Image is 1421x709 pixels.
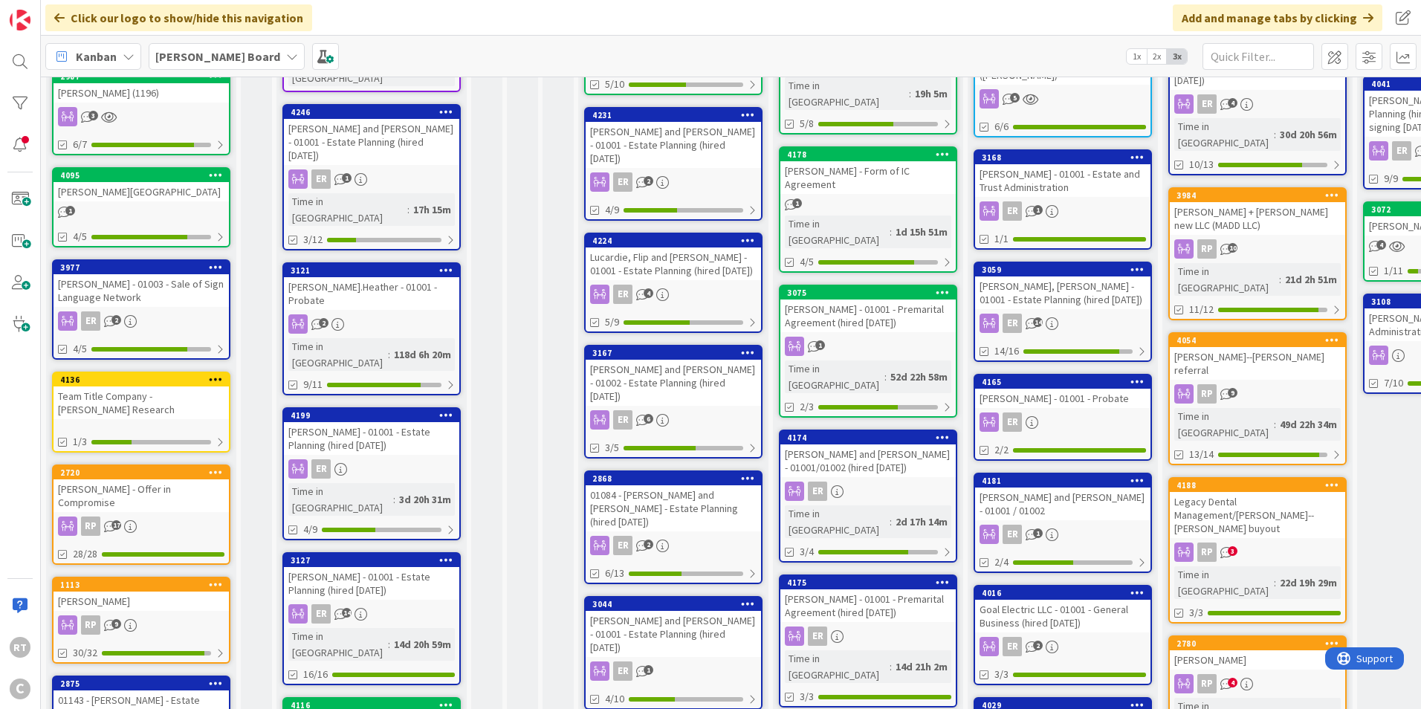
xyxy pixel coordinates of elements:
div: 4224 [592,236,761,246]
div: 3984 [1170,189,1345,202]
div: [PERSON_NAME] - 01001 - Estate Planning (hired [DATE]) [284,422,459,455]
span: 4/5 [800,254,814,270]
div: 2720 [60,467,229,478]
div: Time in [GEOGRAPHIC_DATA] [1174,263,1279,296]
b: [PERSON_NAME] Board [155,49,280,64]
span: 5/8 [800,116,814,132]
div: 3127[PERSON_NAME] - 01001 - Estate Planning (hired [DATE]) [284,554,459,600]
div: RP [1197,543,1217,562]
span: 14/16 [994,343,1019,359]
span: : [388,636,390,653]
span: 4/10 [605,691,624,707]
div: [PERSON_NAME] - 01001 - Premarital Agreement (hired [DATE]) [780,589,956,622]
div: 4246 [284,106,459,119]
span: 4 [644,288,653,298]
div: RP [1197,384,1217,404]
span: 14 [342,608,352,618]
span: 1x [1127,49,1147,64]
span: 9 [1228,388,1237,398]
div: 3168 [982,152,1150,163]
span: Kanban [76,48,117,65]
div: [PERSON_NAME] [54,592,229,611]
div: RP [1170,674,1345,693]
span: : [1274,126,1276,143]
div: 4231 [592,110,761,120]
div: ER [1003,525,1022,544]
div: 4188 [1176,480,1345,491]
div: 4181 [982,476,1150,486]
span: 13/14 [1189,447,1214,462]
div: 3059 [982,265,1150,275]
span: : [388,346,390,363]
span: 3 [1228,546,1237,556]
div: 3977[PERSON_NAME] - 01003 - Sale of Sign Language Network [54,261,229,307]
div: ER [975,314,1150,333]
div: 4016 [975,586,1150,600]
div: 1113 [60,580,229,590]
div: RP [1170,239,1345,259]
div: 4246 [291,107,459,117]
div: 4181 [975,474,1150,488]
div: Legacy Dental Management/[PERSON_NAME]--[PERSON_NAME] buyout [1170,492,1345,538]
span: 17 [111,520,121,530]
div: RT [10,637,30,658]
span: 7/10 [1384,375,1403,391]
div: 4224Lucardie, Flip and [PERSON_NAME] - 01001 - Estate Planning (hired [DATE]) [586,234,761,280]
span: 2 [644,176,653,186]
div: 286801084 - [PERSON_NAME] and [PERSON_NAME] - Estate Planning (hired [DATE]) [586,472,761,531]
div: 2875 [54,677,229,690]
span: 28/28 [73,546,97,562]
div: 4174 [787,433,956,443]
span: 2 [644,540,653,549]
span: 2 [111,315,121,325]
div: 3977 [54,261,229,274]
div: ER [613,285,632,304]
div: 4178 [780,148,956,161]
div: RP [81,517,100,536]
div: ER [975,412,1150,432]
div: ER [1170,94,1345,114]
div: ER [284,459,459,479]
span: 1 [1033,528,1043,538]
span: 4/5 [73,341,87,357]
span: 1/11 [1384,263,1403,279]
div: ER [1003,314,1022,333]
span: 3/3 [800,689,814,705]
div: ER [586,285,761,304]
div: [PERSON_NAME] and [PERSON_NAME] - 01002 - Estate Planning (hired [DATE]) [586,360,761,406]
div: 4178[PERSON_NAME] - Form of IC Agreement [780,148,956,194]
span: 1 [342,173,352,183]
div: 4136 [60,375,229,385]
div: 4165 [975,375,1150,389]
span: 30/32 [73,645,97,661]
span: 3/3 [1189,605,1203,621]
span: 14 [1033,317,1043,327]
div: ER [586,410,761,430]
div: 4136Team Title Company - [PERSON_NAME] Research [54,373,229,419]
div: Time in [GEOGRAPHIC_DATA] [1174,118,1274,151]
div: Time in [GEOGRAPHIC_DATA] [785,360,884,393]
div: 1113[PERSON_NAME] [54,578,229,611]
div: [PERSON_NAME].Heather - 01001 - Probate [284,277,459,310]
div: 4175[PERSON_NAME] - 01001 - Premarital Agreement (hired [DATE]) [780,576,956,622]
div: ER [613,410,632,430]
div: 2875 [60,679,229,689]
div: Add and manage tabs by clicking [1173,4,1382,31]
div: [PERSON_NAME] - Offer in Compromise [54,479,229,512]
div: 3127 [284,554,459,567]
span: 3 [88,111,98,120]
div: 4054 [1170,334,1345,347]
div: [PERSON_NAME] and [PERSON_NAME] - 01001/01002 (hired [DATE]) [780,444,956,477]
div: 3044 [586,598,761,611]
div: 4136 [54,373,229,386]
span: 3/4 [800,544,814,560]
div: ER [311,604,331,624]
div: 4231[PERSON_NAME] and [PERSON_NAME] - 01001 - Estate Planning (hired [DATE]) [586,109,761,168]
span: 4 [1228,678,1237,687]
span: 1/3 [73,434,87,450]
div: 3075 [787,288,956,298]
div: ER [613,172,632,192]
div: 4016 [982,588,1150,598]
div: Time in [GEOGRAPHIC_DATA] [785,505,890,538]
span: 6/6 [994,119,1009,135]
